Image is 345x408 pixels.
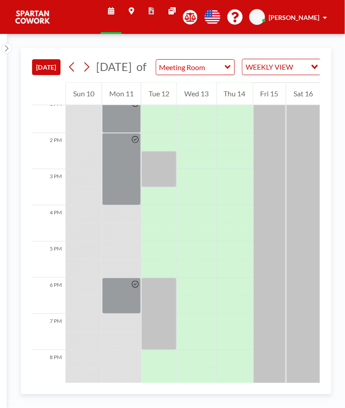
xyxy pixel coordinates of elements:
[32,169,65,205] div: 3 PM
[286,82,320,105] div: Sat 16
[177,82,216,105] div: Wed 13
[102,82,141,105] div: Mon 11
[66,82,102,105] div: Sun 10
[253,13,261,21] span: KS
[32,97,65,133] div: 1 PM
[32,242,65,278] div: 5 PM
[96,60,132,73] span: [DATE]
[32,350,65,386] div: 8 PM
[136,60,146,74] span: of
[217,82,253,105] div: Thu 14
[269,14,319,21] span: [PERSON_NAME]
[141,82,177,105] div: Tue 12
[244,61,295,73] span: WEEKLY VIEW
[32,59,61,75] button: [DATE]
[296,61,306,73] input: Search for option
[242,59,321,75] div: Search for option
[156,60,225,75] input: Meeting Room
[32,314,65,350] div: 7 PM
[253,82,286,105] div: Fri 15
[14,8,51,26] img: organization-logo
[32,278,65,314] div: 6 PM
[32,205,65,242] div: 4 PM
[32,133,65,169] div: 2 PM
